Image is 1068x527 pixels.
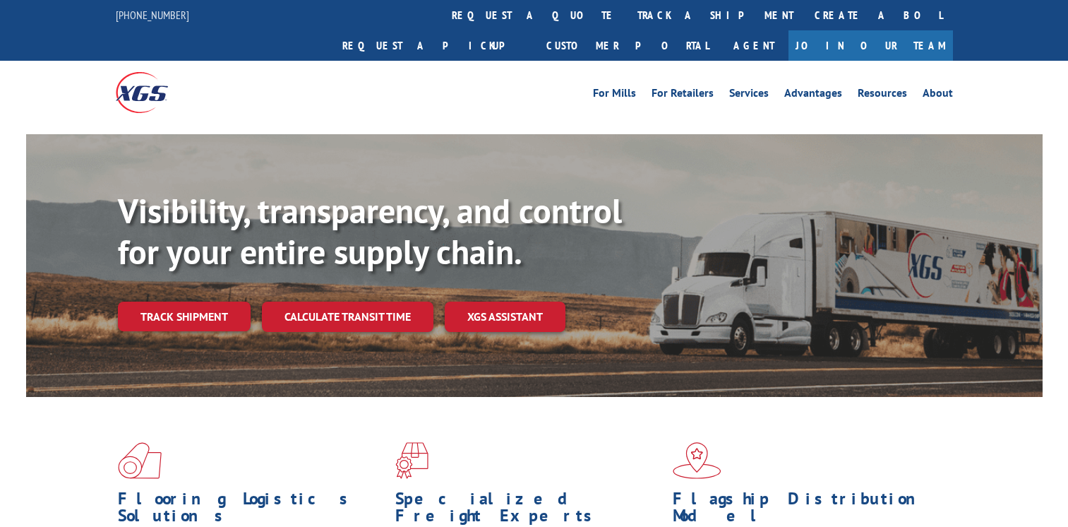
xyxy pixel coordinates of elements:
[858,88,907,103] a: Resources
[673,442,721,479] img: xgs-icon-flagship-distribution-model-red
[262,302,433,332] a: Calculate transit time
[536,30,719,61] a: Customer Portal
[116,8,189,22] a: [PHONE_NUMBER]
[784,88,842,103] a: Advantages
[118,302,251,331] a: Track shipment
[118,189,622,273] b: Visibility, transparency, and control for your entire supply chain.
[923,88,953,103] a: About
[593,88,636,103] a: For Mills
[445,302,565,332] a: XGS ASSISTANT
[332,30,536,61] a: Request a pickup
[719,30,788,61] a: Agent
[788,30,953,61] a: Join Our Team
[118,442,162,479] img: xgs-icon-total-supply-chain-intelligence-red
[729,88,769,103] a: Services
[652,88,714,103] a: For Retailers
[395,442,428,479] img: xgs-icon-focused-on-flooring-red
